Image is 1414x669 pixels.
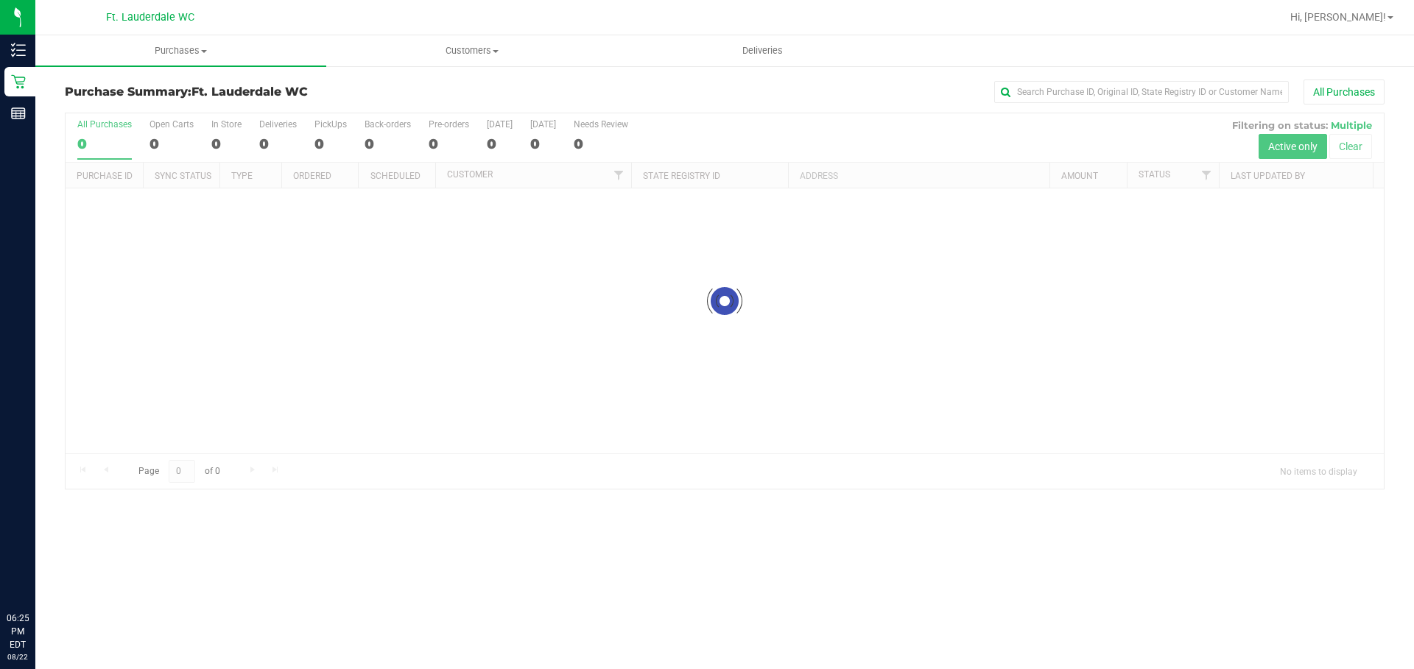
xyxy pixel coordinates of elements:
inline-svg: Retail [11,74,26,89]
inline-svg: Inventory [11,43,26,57]
h3: Purchase Summary: [65,85,504,99]
span: Hi, [PERSON_NAME]! [1290,11,1386,23]
span: Ft. Lauderdale WC [106,11,194,24]
a: Purchases [35,35,326,66]
a: Deliveries [617,35,908,66]
button: All Purchases [1304,79,1385,105]
span: Purchases [35,44,326,57]
input: Search Purchase ID, Original ID, State Registry ID or Customer Name... [994,81,1289,103]
p: 08/22 [7,651,29,662]
inline-svg: Reports [11,106,26,121]
span: Deliveries [722,44,803,57]
p: 06:25 PM EDT [7,612,29,651]
span: Ft. Lauderdale WC [191,85,308,99]
span: Customers [327,44,616,57]
iframe: Resource center [15,551,59,595]
a: Customers [326,35,617,66]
